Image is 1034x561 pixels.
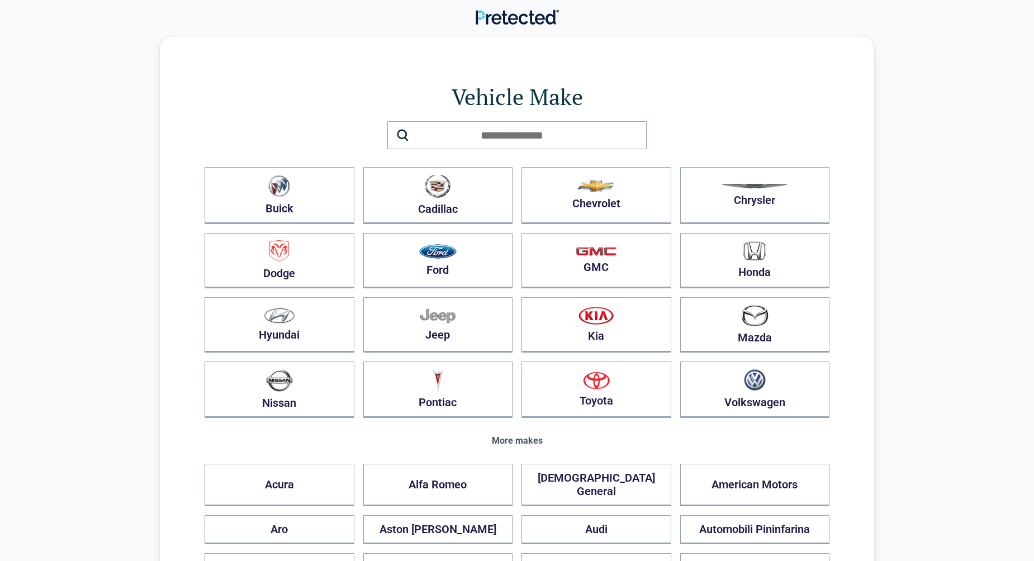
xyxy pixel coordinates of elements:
[521,464,671,506] button: [DEMOGRAPHIC_DATA] General
[680,233,830,288] button: Honda
[680,167,830,224] button: Chrysler
[363,515,513,544] button: Aston [PERSON_NAME]
[205,362,354,418] button: Nissan
[680,362,830,418] button: Volkswagen
[363,297,513,353] button: Jeep
[521,297,671,353] button: Kia
[680,297,830,353] button: Mazda
[521,167,671,224] button: Chevrolet
[521,233,671,288] button: GMC
[363,167,513,224] button: Cadillac
[205,436,829,446] div: More makes
[521,362,671,418] button: Toyota
[205,167,354,224] button: Buick
[205,515,354,544] button: Aro
[205,297,354,353] button: Hyundai
[205,233,354,288] button: Dodge
[205,81,829,112] h1: Vehicle Make
[680,464,830,506] button: American Motors
[363,362,513,418] button: Pontiac
[363,233,513,288] button: Ford
[363,464,513,506] button: Alfa Romeo
[680,515,830,544] button: Automobili Pininfarina
[205,464,354,506] button: Acura
[521,515,671,544] button: Audi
